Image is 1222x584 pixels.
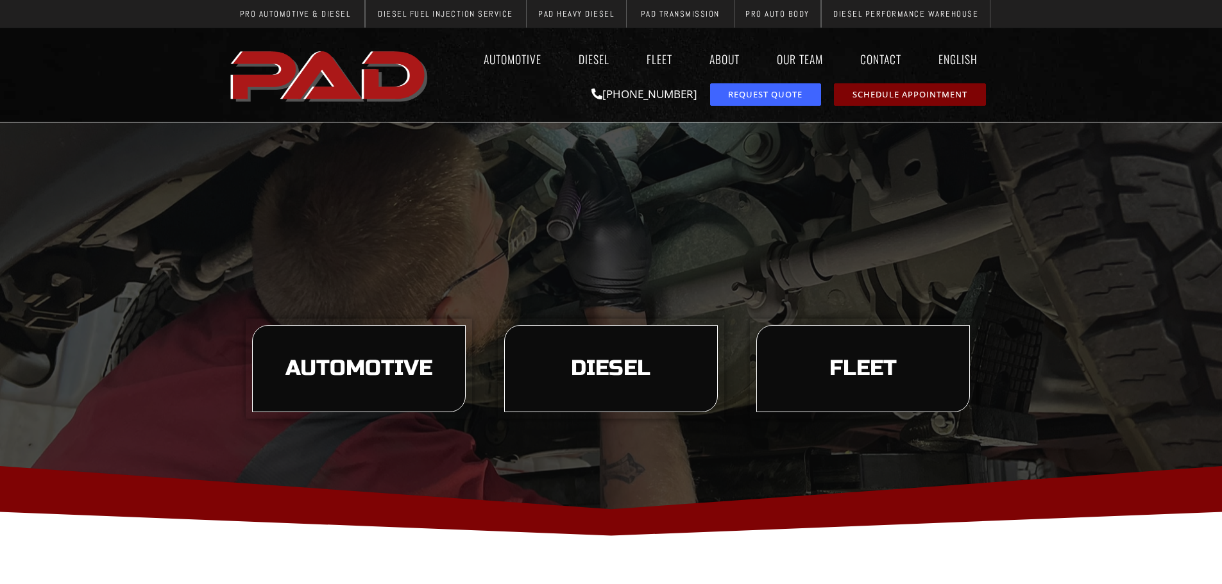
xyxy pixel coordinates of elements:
[226,40,434,110] a: pro automotive and diesel home page
[566,44,622,74] a: Diesel
[728,90,802,99] span: Request Quote
[853,90,967,99] span: Schedule Appointment
[504,325,718,412] a: learn more about our diesel services
[538,10,614,18] span: PAD Heavy Diesel
[834,83,986,106] a: schedule repair or service appointment
[252,325,466,412] a: learn more about our automotive services
[710,83,821,106] a: request a service or repair quote
[848,44,913,74] a: Contact
[833,10,978,18] span: Diesel Performance Warehouse
[634,44,684,74] a: Fleet
[641,10,720,18] span: PAD Transmission
[756,325,970,412] a: learn more about our fleet services
[765,44,835,74] a: Our Team
[571,358,650,380] span: Diesel
[471,44,554,74] a: Automotive
[591,87,697,101] a: [PHONE_NUMBER]
[697,44,752,74] a: About
[378,10,513,18] span: Diesel Fuel Injection Service
[745,10,810,18] span: Pro Auto Body
[285,358,432,380] span: Automotive
[434,44,996,74] nav: Menu
[926,44,996,74] a: English
[226,40,434,110] img: The image shows the word "PAD" in bold, red, uppercase letters with a slight shadow effect.
[829,358,897,380] span: Fleet
[240,10,351,18] span: Pro Automotive & Diesel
